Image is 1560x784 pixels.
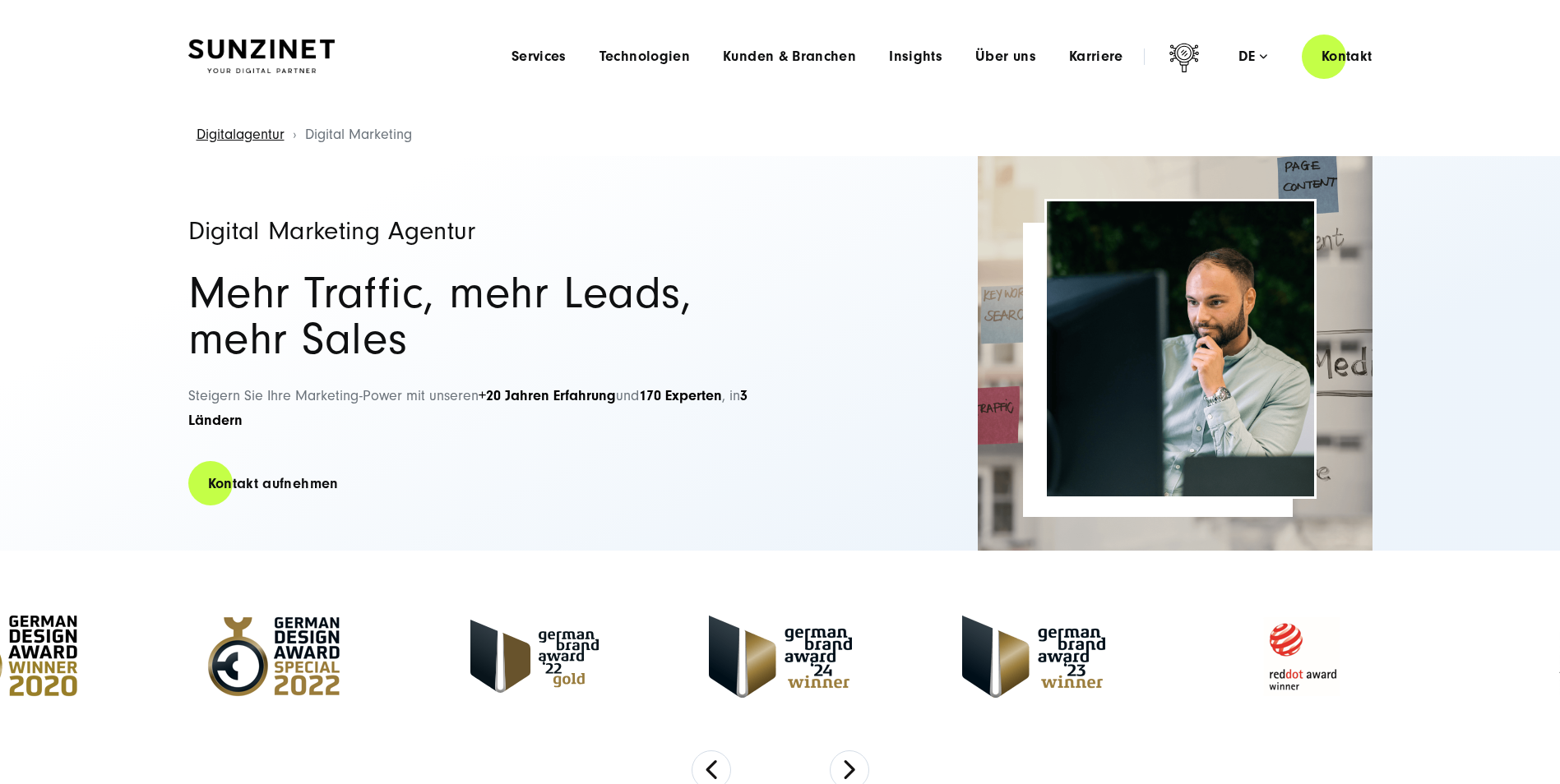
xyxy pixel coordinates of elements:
[723,48,856,65] a: Kunden & Branchen
[962,616,1105,698] img: German Brand Award 2023 Winner - Full Service digital agentur SUNZINET
[479,387,616,404] strong: +20 Jahren Erfahrung
[709,616,852,698] img: German-Brand-Award - Full Service digital agentur SUNZINET
[599,48,690,65] a: Technologien
[512,48,567,65] a: Services
[197,126,285,143] a: Digitalagentur
[1215,607,1388,706] img: Reddot Award Winner - Full Service Digitalagentur SUNZINET
[1047,201,1314,496] img: Full-Service Digitalagentur SUNZINET - Digital Marketing
[188,270,764,362] h2: Mehr Traffic, mehr Leads, mehr Sales
[187,607,360,706] img: German Design Award Speacial - Full Service Digitalagentur SUNZINET
[978,156,1373,551] img: Full-Service Digitalagentur SUNZINET - Digital Marketing_2
[305,126,412,143] span: Digital Marketing
[975,48,1036,65] a: Über uns
[1069,48,1123,65] a: Karriere
[188,218,764,244] h1: Digital Marketing Agentur
[188,460,359,507] a: Kontakt aufnehmen
[188,39,335,74] img: SUNZINET Full Service Digital Agentur
[188,387,748,430] span: Steigern Sie Ihre Marketing-Power mit unseren und , in
[1238,48,1267,65] div: de
[889,48,942,65] a: Insights
[470,620,599,693] img: German Brand Award 2022 Gold Winner - Full Service Digitalagentur SUNZINET
[639,387,722,404] strong: 170 Experten
[1302,33,1392,80] a: Kontakt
